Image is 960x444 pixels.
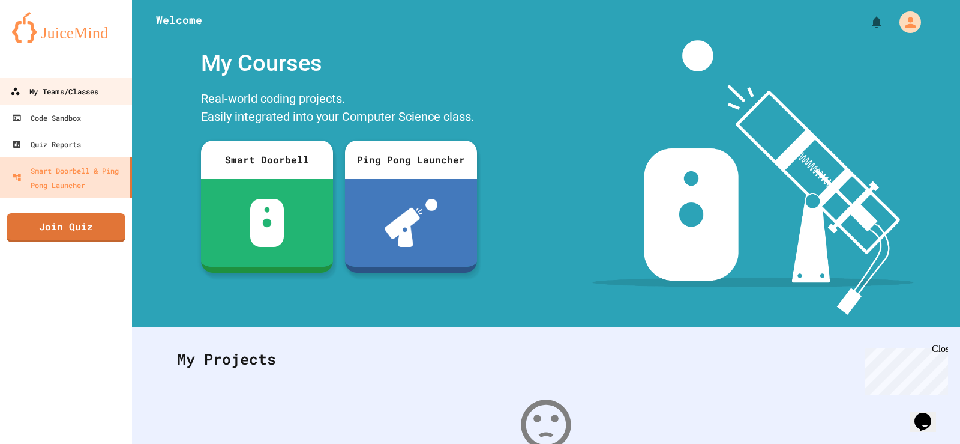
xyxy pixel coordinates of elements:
img: logo-orange.svg [12,12,120,43]
iframe: chat widget [860,344,948,395]
img: banner-image-my-projects.png [592,40,914,315]
div: Code Sandbox [12,111,81,125]
div: Quiz Reports [12,137,81,151]
div: Chat with us now!Close [5,5,83,76]
div: Ping Pong Launcher [345,141,477,179]
div: Smart Doorbell & Ping Pong Launcher [12,163,125,192]
img: sdb-white.svg [250,199,284,247]
div: My Courses [195,40,483,87]
div: Smart Doorbell [201,141,333,179]
div: My Notifications [847,12,887,32]
div: Real-world coding projects. Easily integrated into your Computer Science class. [195,87,483,132]
div: My Account [887,8,924,36]
img: ppl-with-ball.png [385,199,438,247]
div: My Teams/Classes [10,84,98,99]
div: My Projects [165,336,927,383]
iframe: chat widget [910,396,948,432]
a: Join Quiz [7,213,125,242]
